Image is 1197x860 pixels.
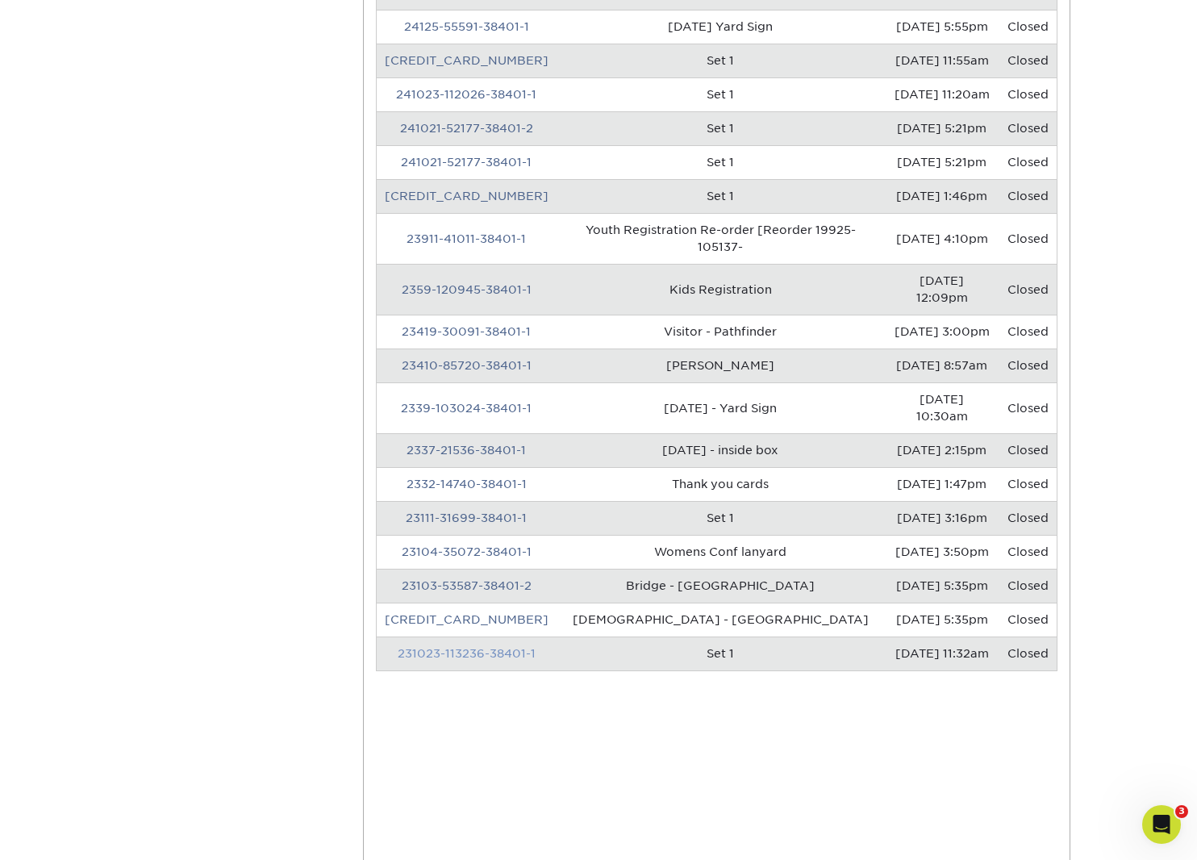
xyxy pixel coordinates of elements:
a: 23104-35072-38401-1 [402,545,532,558]
td: Womens Conf lanyard [557,535,885,569]
a: 2359-120945-38401-1 [402,283,532,296]
td: [DATE] 5:21pm [885,145,999,179]
td: Set 1 [557,637,885,670]
span: 3 [1175,805,1188,818]
td: Closed [999,44,1057,77]
td: Closed [999,111,1057,145]
a: 2339-103024-38401-1 [401,402,532,415]
td: Closed [999,637,1057,670]
td: Set 1 [557,501,885,535]
td: Closed [999,179,1057,213]
td: Kids Registration [557,264,885,315]
iframe: Google Customer Reviews [4,811,137,854]
td: [DATE] 5:35pm [885,603,999,637]
td: [DATE] 3:16pm [885,501,999,535]
td: [DATE] 2:15pm [885,433,999,467]
td: [DATE] 11:20am [885,77,999,111]
td: [DATE] 3:50pm [885,535,999,569]
td: [DATE] 1:47pm [885,467,999,501]
a: 23911-41011-38401-1 [407,232,526,245]
td: Thank you cards [557,467,885,501]
td: [DATE] 3:00pm [885,315,999,349]
td: [DATE] 8:57am [885,349,999,382]
td: [DATE] - Yard Sign [557,382,885,433]
a: 2337-21536-38401-1 [407,444,526,457]
a: 241023-112026-38401-1 [396,88,536,101]
td: Closed [999,433,1057,467]
td: [DATE] 11:32am [885,637,999,670]
a: 23419-30091-38401-1 [402,325,531,338]
a: 241021-52177-38401-2 [400,122,533,135]
td: Closed [999,145,1057,179]
td: Set 1 [557,44,885,77]
a: 241021-52177-38401-1 [401,156,532,169]
td: [PERSON_NAME] [557,349,885,382]
a: 231023-113236-38401-1 [398,647,536,660]
td: [DATE] 4:10pm [885,213,999,264]
td: [DATE] 10:30am [885,382,999,433]
a: [CREDIT_CARD_NUMBER] [385,54,548,67]
td: Closed [999,349,1057,382]
td: Closed [999,569,1057,603]
td: Bridge - [GEOGRAPHIC_DATA] [557,569,885,603]
td: Closed [999,501,1057,535]
td: [DATE] 12:09pm [885,264,999,315]
td: Closed [999,10,1057,44]
a: 23111-31699-38401-1 [406,511,527,524]
td: Set 1 [557,111,885,145]
td: Closed [999,315,1057,349]
td: Closed [999,603,1057,637]
a: 24125-55591-38401-1 [404,20,529,33]
a: [CREDIT_CARD_NUMBER] [385,613,548,626]
td: Closed [999,213,1057,264]
td: Closed [999,382,1057,433]
td: Closed [999,264,1057,315]
td: [DATE] 5:35pm [885,569,999,603]
td: [DATE] 1:46pm [885,179,999,213]
td: [DATE] 11:55am [885,44,999,77]
td: Set 1 [557,77,885,111]
td: [DATE] 5:55pm [885,10,999,44]
td: Set 1 [557,179,885,213]
a: [CREDIT_CARD_NUMBER] [385,190,548,202]
td: [DATE] 5:21pm [885,111,999,145]
td: Closed [999,77,1057,111]
td: Closed [999,467,1057,501]
a: 2332-14740-38401-1 [407,478,527,491]
td: Visitor - Pathfinder [557,315,885,349]
td: Closed [999,535,1057,569]
a: 23103-53587-38401-2 [402,579,532,592]
td: [DATE] - inside box [557,433,885,467]
a: 23410-85720-38401-1 [402,359,532,372]
td: [DATE] Yard Sign [557,10,885,44]
td: Youth Registration Re-order [Reorder 19925-105137- [557,213,885,264]
td: Set 1 [557,145,885,179]
iframe: Intercom live chat [1142,805,1181,844]
td: [DEMOGRAPHIC_DATA] - [GEOGRAPHIC_DATA] [557,603,885,637]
